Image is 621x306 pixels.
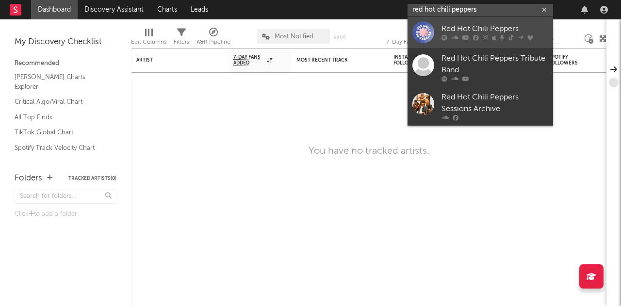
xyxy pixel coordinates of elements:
input: Search for folders... [15,190,116,204]
div: A&R Pipeline [196,36,230,48]
div: Click to add a folder. [15,209,116,220]
a: Red Hot Chili Peppers [408,16,553,48]
a: Spotify Track Velocity Chart [15,143,107,153]
a: [PERSON_NAME] Charts Explorer [15,72,107,92]
div: Filters [174,36,189,48]
div: Spotify Followers [549,54,583,66]
div: 7-Day Fans Added (7-Day Fans Added) [386,24,459,52]
div: Most Recent Track [296,57,369,63]
span: 7-Day Fans Added [233,54,264,66]
a: TikTok Global Chart [15,127,107,138]
a: Red Hot Chili Peppers Sessions Archive [408,87,553,126]
div: 7-Day Fans Added (7-Day Fans Added) [386,36,459,48]
a: Critical Algo/Viral Chart [15,97,107,107]
div: A&R Pipeline [196,24,230,52]
div: Edit Columns [131,24,166,52]
a: All Top Finds [15,112,107,123]
div: Artist [136,57,209,63]
button: Tracked Artists(0) [68,176,116,181]
div: Instagram Followers [393,54,427,66]
div: Filters [174,24,189,52]
div: Edit Columns [131,36,166,48]
div: Red Hot Chili Peppers Sessions Archive [441,92,548,115]
div: My Discovery Checklist [15,36,116,48]
button: Save [333,35,346,40]
div: You have no tracked artists. [309,145,429,157]
span: Most Notified [275,33,313,40]
div: Red Hot Chili Peppers Tribute Band [441,53,548,76]
input: Search for artists [408,4,553,16]
a: Red Hot Chili Peppers Tribute Band [408,48,553,87]
div: Recommended [15,58,116,69]
div: Red Hot Chili Peppers [441,23,548,35]
div: Folders [15,173,42,184]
